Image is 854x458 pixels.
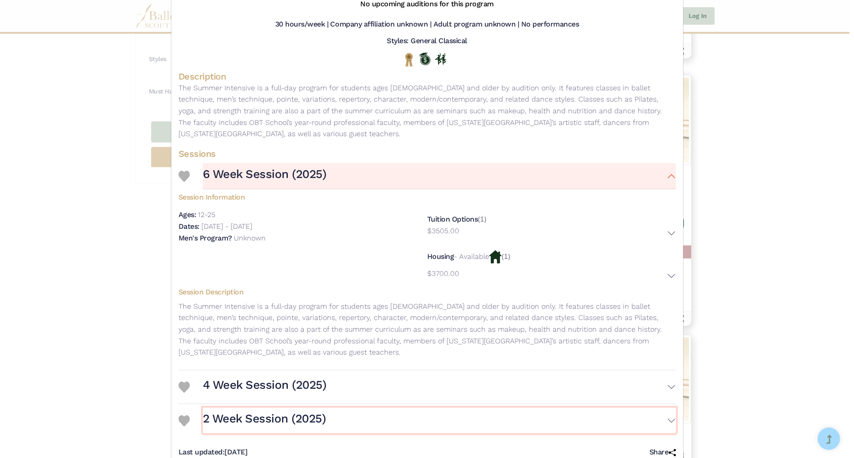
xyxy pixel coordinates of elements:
span: Last updated: [179,448,225,456]
h5: Session Description [179,288,676,297]
p: - Available [454,252,489,261]
h5: Tuition Options [427,215,478,223]
h3: 6 Week Session (2025) [203,167,326,182]
p: [DATE] - [DATE] [201,222,252,231]
h3: 2 Week Session (2025) [203,411,326,427]
img: Heart [179,382,190,393]
img: In Person [435,53,446,65]
button: $3700.00 [427,268,676,284]
h5: Company affiliation unknown | [330,20,431,29]
img: Heart [179,415,190,427]
h4: Sessions [179,148,676,160]
p: The Summer Intensive is a full­-day program for students ages [DEMOGRAPHIC_DATA] and older by aud... [179,301,676,358]
h5: [DATE] [179,448,248,457]
h5: Adult program unknown | [434,20,519,29]
img: Housing Available [489,250,501,264]
button: $3505.00 [427,225,676,241]
h5: Housing [427,252,454,261]
p: $3505.00 [427,225,459,237]
button: 4 Week Session (2025) [203,374,676,400]
h5: Dates: [179,222,200,231]
p: The Summer Intensive is a full­-day program for students ages [DEMOGRAPHIC_DATA] and older by aud... [179,82,676,140]
h5: Men's Program? [179,234,232,242]
p: 12-25 [198,210,215,219]
h4: Description [179,71,676,82]
h5: Styles: General Classical [387,36,467,46]
h5: 30 hours/week | [275,20,329,29]
img: Heart [179,171,190,182]
button: 6 Week Session (2025) [203,163,676,189]
img: Offers Scholarship [419,53,430,65]
div: (1) [427,209,676,245]
button: 2 Week Session (2025) [203,408,676,434]
div: (1) [427,246,676,285]
h5: No performances [521,20,579,29]
p: $3700.00 [427,268,459,280]
h5: Ages: [179,210,197,219]
h5: Session Information [179,189,676,202]
h5: Share [649,448,676,457]
h3: 4 Week Session (2025) [203,378,326,393]
img: National [403,53,415,67]
p: Unknown [234,234,266,242]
